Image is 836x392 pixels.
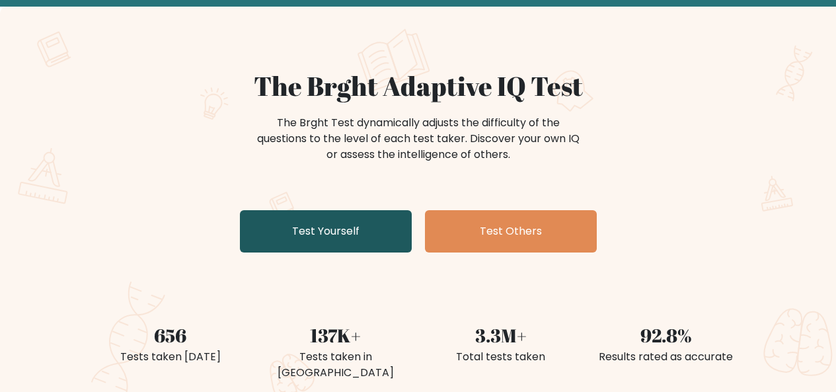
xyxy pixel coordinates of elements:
div: Tests taken [DATE] [96,349,245,365]
h1: The Brght Adaptive IQ Test [96,70,741,102]
a: Test Others [425,210,597,253]
div: Total tests taken [426,349,576,365]
div: 3.3M+ [426,321,576,349]
a: Test Yourself [240,210,412,253]
div: Tests taken in [GEOGRAPHIC_DATA] [261,349,410,381]
div: 656 [96,321,245,349]
div: 92.8% [591,321,741,349]
div: 137K+ [261,321,410,349]
div: Results rated as accurate [591,349,741,365]
div: The Brght Test dynamically adjusts the difficulty of the questions to the level of each test take... [253,115,584,163]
